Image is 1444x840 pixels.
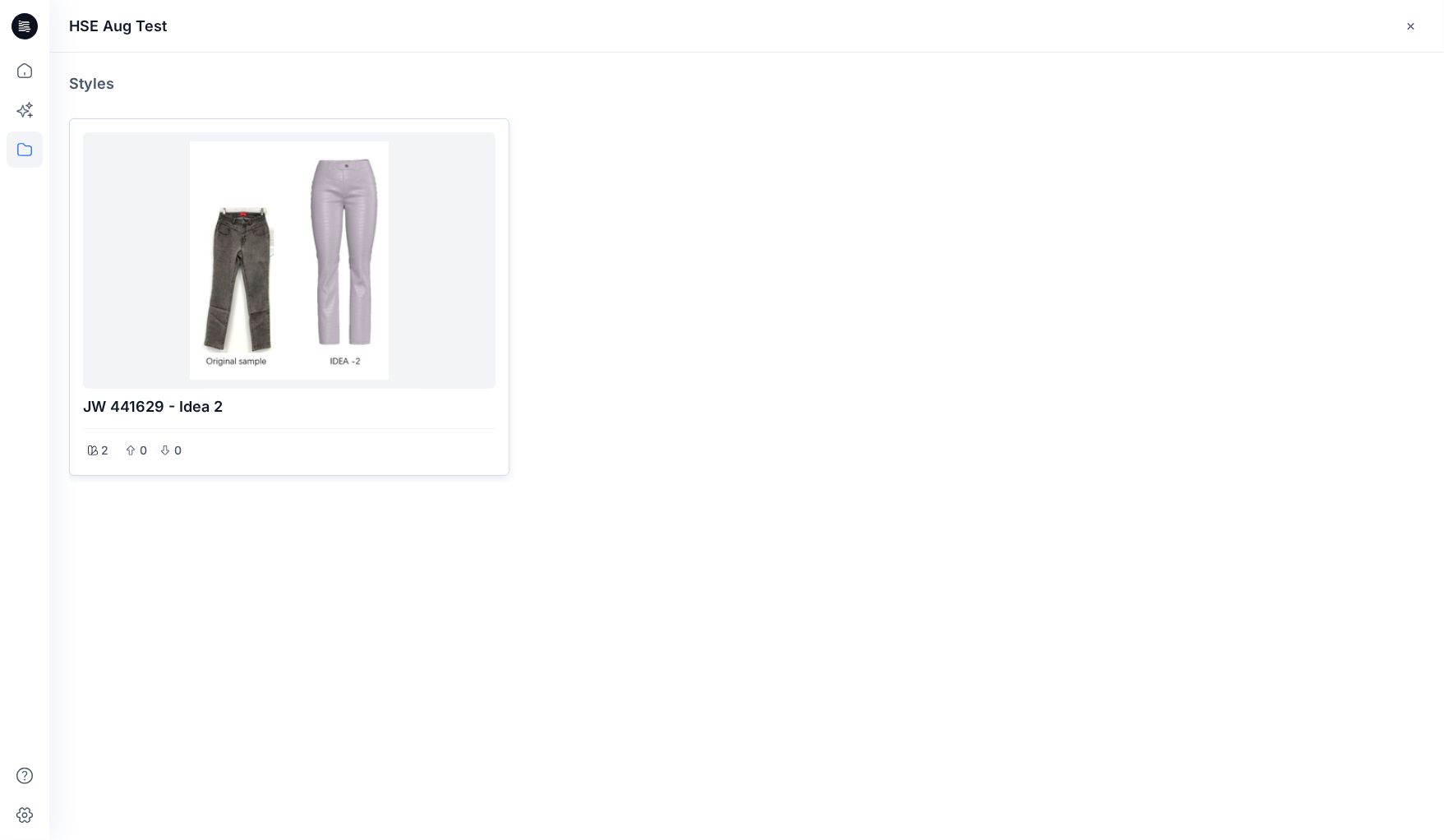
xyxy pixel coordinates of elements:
p: Styles [69,72,114,95]
p: 2 [101,441,108,460]
p: JW 441629 - idea 2 [83,395,496,418]
p: 0 [139,441,149,460]
p: 0 [173,441,183,460]
p: HSE Aug Test [69,15,167,38]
